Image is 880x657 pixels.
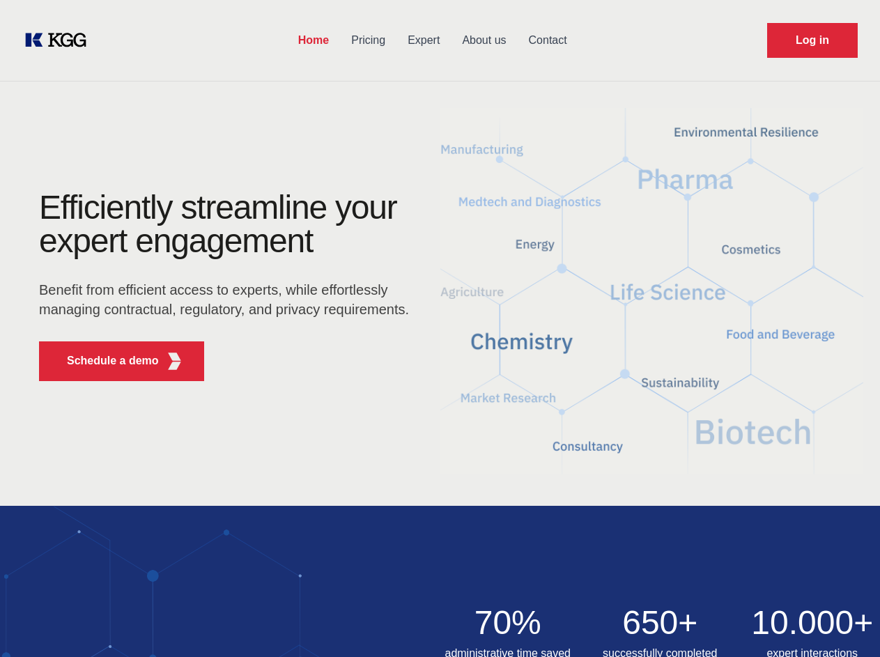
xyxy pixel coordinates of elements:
img: KGG Fifth Element RED [440,91,864,492]
a: Expert [396,22,451,59]
a: Home [287,22,340,59]
h1: Efficiently streamline your expert engagement [39,191,418,258]
h2: 650+ [592,606,728,640]
h2: 70% [440,606,576,640]
img: KGG Fifth Element RED [166,353,183,370]
a: Pricing [340,22,396,59]
button: Schedule a demoKGG Fifth Element RED [39,341,204,381]
a: Request Demo [767,23,858,58]
a: Contact [518,22,578,59]
a: KOL Knowledge Platform: Talk to Key External Experts (KEE) [22,29,98,52]
p: Schedule a demo [67,353,159,369]
a: About us [451,22,517,59]
p: Benefit from efficient access to experts, while effortlessly managing contractual, regulatory, an... [39,280,418,319]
